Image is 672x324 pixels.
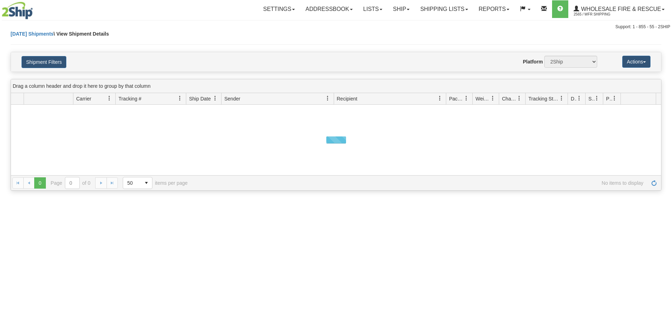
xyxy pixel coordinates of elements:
[322,92,334,104] a: Sender filter column settings
[656,126,671,198] iframe: chat widget
[606,95,612,102] span: Pickup Status
[11,79,661,93] div: grid grouping header
[571,95,577,102] span: Delivery Status
[473,0,515,18] a: Reports
[388,0,415,18] a: Ship
[76,95,91,102] span: Carrier
[119,95,141,102] span: Tracking #
[189,95,211,102] span: Ship Date
[574,11,626,18] span: 2565 / WFR Shipping
[609,92,620,104] a: Pickup Status filter column settings
[523,58,543,65] label: Platform
[648,177,660,189] a: Refresh
[141,177,152,189] span: select
[591,92,603,104] a: Shipment Issues filter column settings
[54,31,109,37] span: \ View Shipment Details
[487,92,499,104] a: Weight filter column settings
[51,177,91,189] span: Page of 0
[127,179,137,187] span: 50
[34,177,46,189] span: Page 0
[123,177,188,189] span: items per page
[11,31,54,37] a: [DATE] Shipments
[300,0,358,18] a: Addressbook
[2,24,670,30] div: Support: 1 - 855 - 55 - 2SHIP
[460,92,472,104] a: Packages filter column settings
[174,92,186,104] a: Tracking # filter column settings
[337,95,357,102] span: Recipient
[22,56,66,68] button: Shipment Filters
[573,92,585,104] a: Delivery Status filter column settings
[622,56,650,68] button: Actions
[224,95,240,102] span: Sender
[415,0,473,18] a: Shipping lists
[209,92,221,104] a: Ship Date filter column settings
[502,95,517,102] span: Charge
[358,0,388,18] a: Lists
[123,177,152,189] span: Page sizes drop down
[258,0,300,18] a: Settings
[588,95,594,102] span: Shipment Issues
[476,95,490,102] span: Weight
[556,92,568,104] a: Tracking Status filter column settings
[198,180,643,186] span: No items to display
[568,0,670,18] a: WHOLESALE FIRE & RESCUE 2565 / WFR Shipping
[449,95,464,102] span: Packages
[528,95,559,102] span: Tracking Status
[2,2,33,19] img: logo2565.jpg
[579,6,661,12] span: WHOLESALE FIRE & RESCUE
[434,92,446,104] a: Recipient filter column settings
[513,92,525,104] a: Charge filter column settings
[103,92,115,104] a: Carrier filter column settings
